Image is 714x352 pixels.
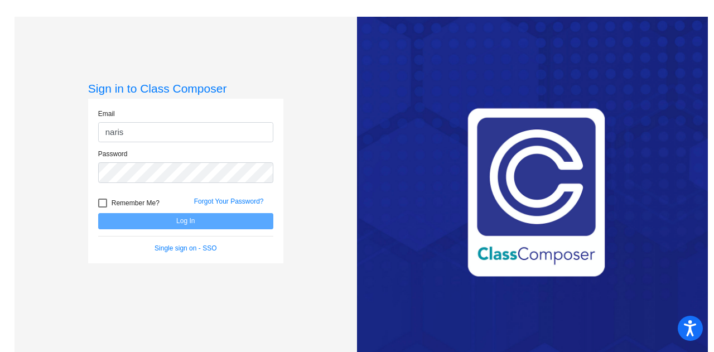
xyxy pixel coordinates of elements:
[112,196,160,210] span: Remember Me?
[194,197,264,205] a: Forgot Your Password?
[98,213,273,229] button: Log In
[88,81,283,95] h3: Sign in to Class Composer
[98,109,115,119] label: Email
[155,244,216,252] a: Single sign on - SSO
[98,149,128,159] label: Password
